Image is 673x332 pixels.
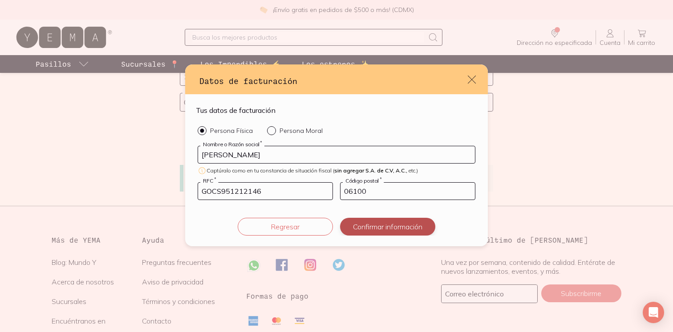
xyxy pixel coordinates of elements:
[280,127,323,135] p: Persona Moral
[340,218,435,236] button: Confirmar información
[207,167,418,174] span: Captúralo como en tu constancia de situación fiscal ( etc.)
[185,64,488,246] div: default
[334,167,407,174] span: sin agregar S.A. de C.V, A.C.,
[200,140,264,147] label: Nombre o Razón social
[196,105,276,116] h4: Tus datos de facturación
[199,75,466,87] h3: Datos de facturación
[200,177,219,184] label: RFC
[343,177,384,184] label: Código postal
[238,218,333,236] button: Regresar
[643,302,664,323] div: Open Intercom Messenger
[210,127,253,135] p: Persona Física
